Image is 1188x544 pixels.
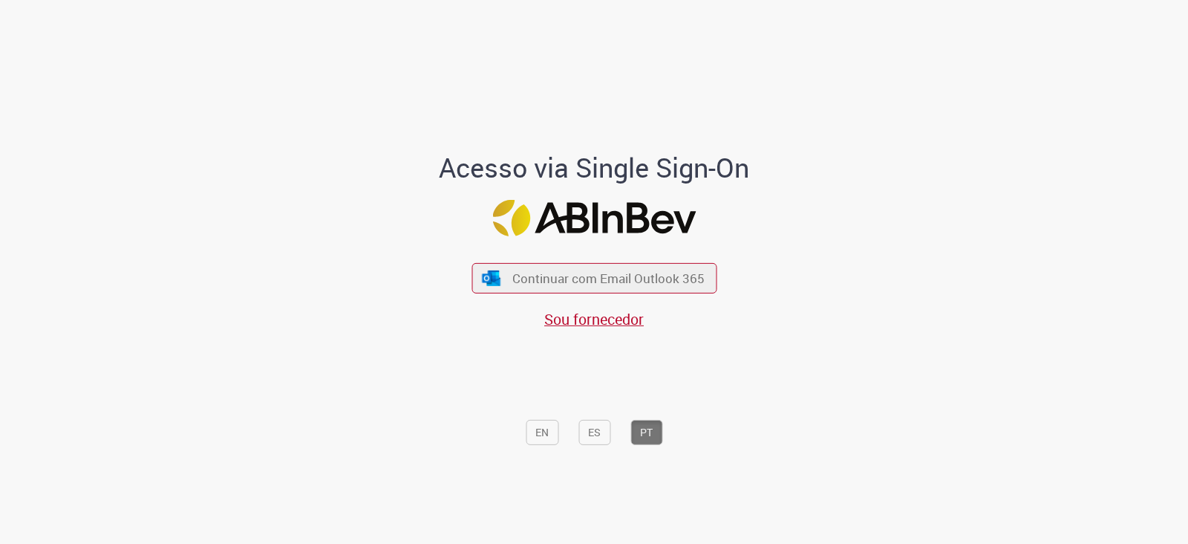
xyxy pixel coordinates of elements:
[481,270,502,285] img: ícone Azure/Microsoft 360
[526,420,558,445] button: EN
[492,200,696,236] img: Logo ABInBev
[471,263,717,294] button: ícone Azure/Microsoft 360 Continuar com Email Outlook 365
[544,309,644,329] a: Sou fornecedor
[512,270,705,287] span: Continuar com Email Outlook 365
[578,420,610,445] button: ES
[388,153,800,183] h1: Acesso via Single Sign-On
[630,420,662,445] button: PT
